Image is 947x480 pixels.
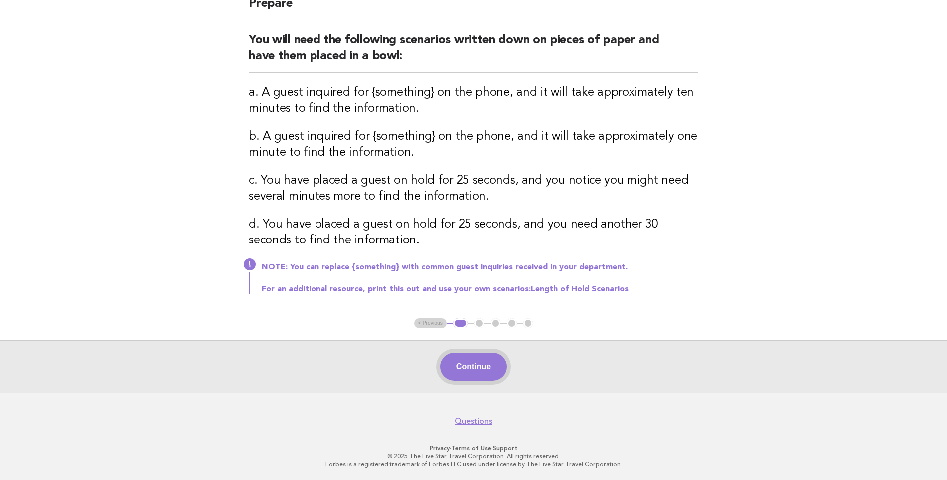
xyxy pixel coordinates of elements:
[249,32,698,73] h2: You will need the following scenarios written down on pieces of paper and have them placed in a b...
[262,262,698,272] p: NOTE: You can replace {something} with common guest inquiries received in your department.
[249,129,698,161] h3: b. A guest inquired for {something} on the phone, and it will take approximately one minute to fi...
[249,217,698,248] h3: d. You have placed a guest on hold for 25 seconds, and you need another 30 seconds to find the in...
[451,445,491,452] a: Terms of Use
[168,444,779,452] p: · ·
[249,85,698,117] h3: a. A guest inquired for {something} on the phone, and it will take approximately ten minutes to f...
[493,445,517,452] a: Support
[430,445,450,452] a: Privacy
[249,173,698,205] h3: c. You have placed a guest on hold for 25 seconds, and you notice you might need several minutes ...
[262,284,698,294] p: For an additional resource, print this out and use your own scenarios:
[455,416,492,426] a: Questions
[453,318,468,328] button: 1
[440,353,507,381] button: Continue
[168,460,779,468] p: Forbes is a registered trademark of Forbes LLC used under license by The Five Star Travel Corpora...
[168,452,779,460] p: © 2025 The Five Star Travel Corporation. All rights reserved.
[531,285,629,293] a: Length of Hold Scenarios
